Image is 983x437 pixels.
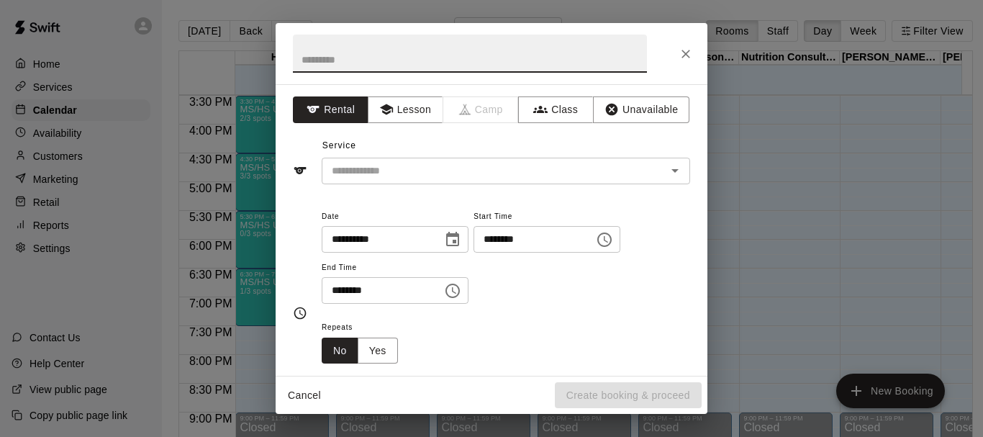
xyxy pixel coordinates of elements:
span: Start Time [474,207,620,227]
button: Class [518,96,594,123]
button: Choose time, selected time is 6:30 PM [438,276,467,305]
button: Yes [358,338,398,364]
span: Date [322,207,468,227]
button: Choose time, selected time is 6:00 PM [590,225,619,254]
span: Service [322,140,356,150]
svg: Timing [293,306,307,320]
button: Open [665,161,685,181]
button: Lesson [368,96,443,123]
button: Unavailable [593,96,689,123]
span: End Time [322,258,468,278]
button: No [322,338,358,364]
div: outlined button group [322,338,398,364]
svg: Service [293,163,307,178]
button: Close [673,41,699,67]
button: Rental [293,96,368,123]
span: Camps can only be created in the Services page [443,96,519,123]
button: Choose date, selected date is Sep 19, 2025 [438,225,467,254]
button: Cancel [281,382,327,409]
span: Repeats [322,318,409,338]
